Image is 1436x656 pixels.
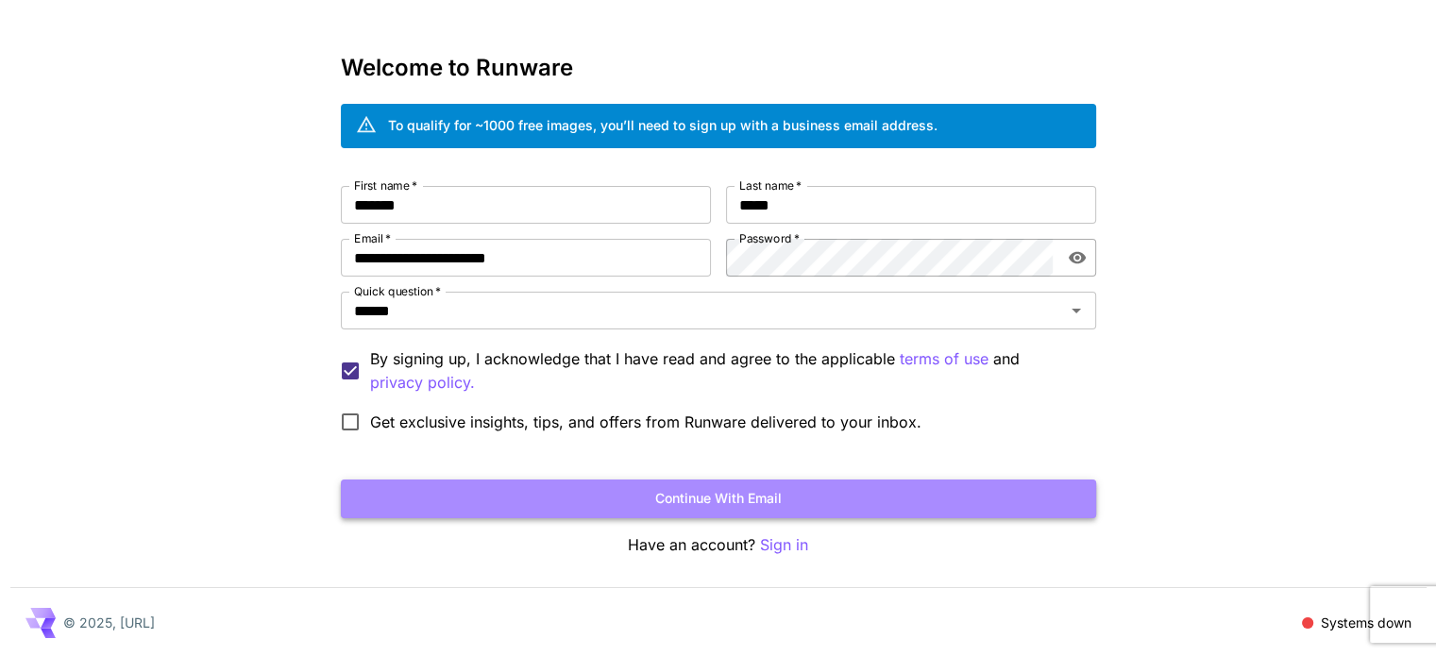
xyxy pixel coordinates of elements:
[900,347,988,371] p: terms of use
[900,347,988,371] button: By signing up, I acknowledge that I have read and agree to the applicable and privacy policy.
[370,411,921,433] span: Get exclusive insights, tips, and offers from Runware delivered to your inbox.
[760,533,808,557] button: Sign in
[1060,241,1094,275] button: toggle password visibility
[739,177,802,193] label: Last name
[370,371,475,395] button: By signing up, I acknowledge that I have read and agree to the applicable terms of use and
[1063,297,1090,324] button: Open
[341,479,1096,518] button: Continue with email
[354,283,441,299] label: Quick question
[341,55,1096,81] h3: Welcome to Runware
[63,613,155,632] p: © 2025, [URL]
[370,347,1081,395] p: By signing up, I acknowledge that I have read and agree to the applicable and
[341,533,1096,557] p: Have an account?
[739,230,800,246] label: Password
[354,177,417,193] label: First name
[388,115,938,135] div: To qualify for ~1000 free images, you’ll need to sign up with a business email address.
[354,230,391,246] label: Email
[1321,613,1411,632] p: Systems down
[370,371,475,395] p: privacy policy.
